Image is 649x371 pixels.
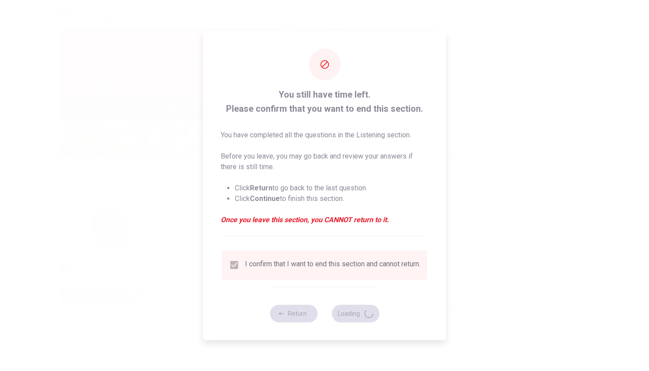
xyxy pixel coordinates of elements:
li: Click to go back to the last question [235,183,429,193]
strong: Return [250,184,272,192]
button: Return [270,305,317,322]
div: I confirm that I want to end this section and cannot return. [245,260,420,270]
strong: Continue [250,194,280,203]
em: Once you leave this section, you CANNOT return to it. [221,215,429,225]
span: You still have time left. Please confirm that you want to end this section. [221,87,429,116]
p: Before you leave, you may go back and review your answers if there is still time. [221,151,429,172]
p: You have completed all the questions in the Listening section. [221,130,429,140]
button: Loading [332,305,379,322]
li: Click to finish this section. [235,193,429,204]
